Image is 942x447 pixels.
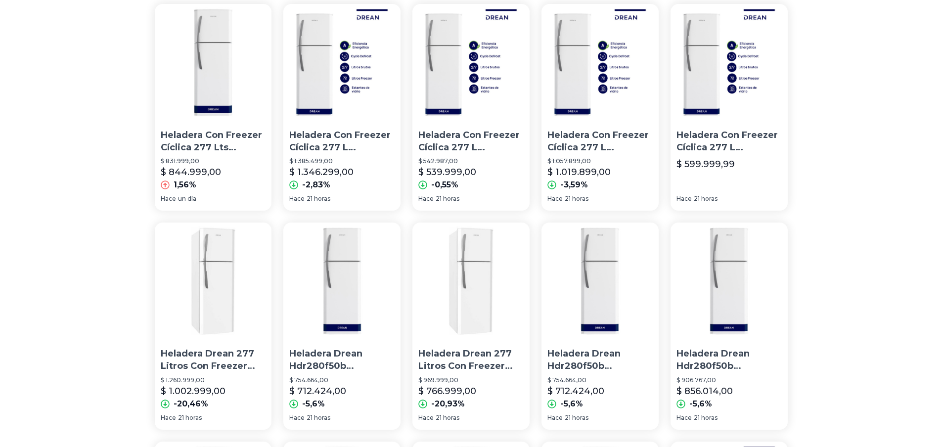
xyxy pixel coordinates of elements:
p: Heladera Drean 277 Litros Con Freezer [PERSON_NAME] [161,348,266,372]
a: Heladera Drean 277 Litros Con Freezer BlancaHeladera Drean 277 Litros Con Freezer [PERSON_NAME]$ ... [412,223,530,429]
p: 1,56% [174,179,196,191]
p: $ 766.999,00 [418,384,476,398]
a: Heladera Con Freezer Cíclica 277 Lts Blanca Drean Hdr280f00bHeladera Con Freezer Cíclica 277 Lts ... [155,4,272,211]
span: 21 horas [307,414,330,422]
a: Heladera Con Freezer Cíclica 277 L Blanca Drean - Hdr280f50bHeladera Con Freezer Cíclica 277 L [P... [541,4,659,211]
p: $ 754.664,00 [289,376,395,384]
a: Heladera Con Freezer Cíclica 277 L Blanca Drean - Hdr280f50bHeladera Con Freezer Cíclica 277 L [P... [671,4,788,211]
img: Heladera Drean 277 Litros Con Freezer Blanca [155,223,272,340]
img: Heladera Drean 277 Litros Con Freezer Blanca [412,223,530,340]
img: Heladera Drean Hdr280f50b Blanca 277 Litros Ciclica [671,223,788,340]
span: Hace [676,414,692,422]
p: Heladera Con Freezer Cíclica 277 L [PERSON_NAME] - Hdr280f50b [289,129,395,154]
p: Heladera Drean Hdr280f50b [PERSON_NAME] 277 Litros Ciclica [547,348,653,372]
p: Heladera Con Freezer Cíclica 277 L [PERSON_NAME] - Hdr280f50b [676,129,782,154]
a: Heladera Con Freezer Cíclica 277 L Blanca Drean - Hdr280f50bHeladera Con Freezer Cíclica 277 L [P... [412,4,530,211]
p: Heladera Drean Hdr280f50b [PERSON_NAME] 277 Litros Ciclica [289,348,395,372]
span: 21 horas [565,414,588,422]
p: -20,46% [174,398,208,410]
img: Heladera Con Freezer Cíclica 277 L Blanca Drean - Hdr280f50b [283,4,401,121]
a: Heladera Con Freezer Cíclica 277 L Blanca Drean - Hdr280f50bHeladera Con Freezer Cíclica 277 L [P... [283,4,401,211]
span: 21 horas [436,195,459,203]
p: $ 1.019.899,00 [547,165,611,179]
p: $ 712.424,00 [547,384,604,398]
span: 21 horas [178,414,202,422]
span: Hace [418,195,434,203]
img: Heladera Con Freezer Cíclica 277 L Blanca Drean - Hdr280f50b [541,4,659,121]
p: $ 542.987,00 [418,157,524,165]
p: $ 856.014,00 [676,384,733,398]
a: Heladera Drean Hdr280f50b Blanca 277 Litros CiclicaHeladera Drean Hdr280f50b [PERSON_NAME] 277 Li... [671,223,788,429]
span: 21 horas [565,195,588,203]
p: Heladera Con Freezer Cíclica 277 L [PERSON_NAME] - Hdr280f50b [418,129,524,154]
p: $ 906.767,00 [676,376,782,384]
p: $ 1.002.999,00 [161,384,225,398]
p: $ 599.999,99 [676,157,735,171]
p: -5,6% [302,398,325,410]
img: Heladera Con Freezer Cíclica 277 L Blanca Drean - Hdr280f50b [671,4,788,121]
p: Heladera Drean Hdr280f50b [PERSON_NAME] 277 Litros Ciclica [676,348,782,372]
a: Heladera Drean Hdr280f50b Blanca 277 Litros CiclicaHeladera Drean Hdr280f50b [PERSON_NAME] 277 Li... [541,223,659,429]
a: Heladera Drean Hdr280f50b Blanca 277 Litros CiclicaHeladera Drean Hdr280f50b [PERSON_NAME] 277 Li... [283,223,401,429]
p: Heladera Drean 277 Litros Con Freezer [PERSON_NAME] [418,348,524,372]
p: $ 1.057.899,00 [547,157,653,165]
p: -5,6% [689,398,712,410]
p: $ 844.999,00 [161,165,221,179]
span: 21 horas [694,414,718,422]
p: Heladera Con Freezer Cíclica 277 Lts [PERSON_NAME] Hdr280f00b [161,129,266,154]
span: un día [178,195,196,203]
img: Heladera Drean Hdr280f50b Blanca 277 Litros Ciclica [283,223,401,340]
span: Hace [547,414,563,422]
p: -2,83% [302,179,330,191]
span: Hace [289,195,305,203]
p: $ 969.999,00 [418,376,524,384]
p: -5,6% [560,398,583,410]
p: Heladera Con Freezer Cíclica 277 L [PERSON_NAME] - Hdr280f50b [547,129,653,154]
p: $ 539.999,00 [418,165,476,179]
p: $ 831.999,00 [161,157,266,165]
span: Hace [161,195,176,203]
img: Heladera Drean Hdr280f50b Blanca 277 Litros Ciclica [541,223,659,340]
p: -20,93% [431,398,465,410]
a: Heladera Drean 277 Litros Con Freezer BlancaHeladera Drean 277 Litros Con Freezer [PERSON_NAME]$ ... [155,223,272,429]
span: 21 horas [307,195,330,203]
span: Hace [547,195,563,203]
span: 21 horas [694,195,718,203]
img: Heladera Con Freezer Cíclica 277 L Blanca Drean - Hdr280f50b [412,4,530,121]
p: $ 712.424,00 [289,384,346,398]
p: $ 1.385.499,00 [289,157,395,165]
span: Hace [161,414,176,422]
span: 21 horas [436,414,459,422]
p: -3,59% [560,179,588,191]
span: Hace [676,195,692,203]
img: Heladera Con Freezer Cíclica 277 Lts Blanca Drean Hdr280f00b [155,4,272,121]
p: $ 1.346.299,00 [289,165,354,179]
p: -0,55% [431,179,458,191]
p: $ 754.664,00 [547,376,653,384]
span: Hace [418,414,434,422]
span: Hace [289,414,305,422]
p: $ 1.260.999,00 [161,376,266,384]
